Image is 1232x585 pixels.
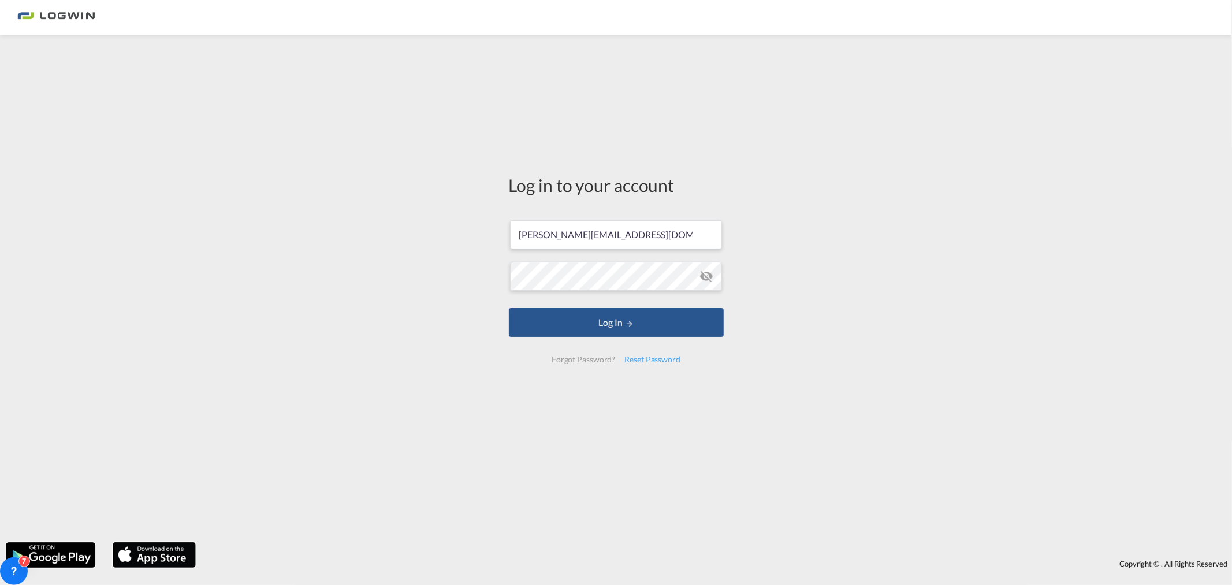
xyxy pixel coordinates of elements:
div: Log in to your account [509,173,724,197]
div: Reset Password [620,349,685,370]
img: bc73a0e0d8c111efacd525e4c8ad7d32.png [17,5,95,31]
md-icon: icon-eye-off [700,269,714,283]
img: apple.png [111,541,197,569]
input: Enter email/phone number [510,220,722,249]
div: Copyright © . All Rights Reserved [202,554,1232,573]
button: LOGIN [509,308,724,337]
div: Forgot Password? [547,349,620,370]
img: google.png [5,541,96,569]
